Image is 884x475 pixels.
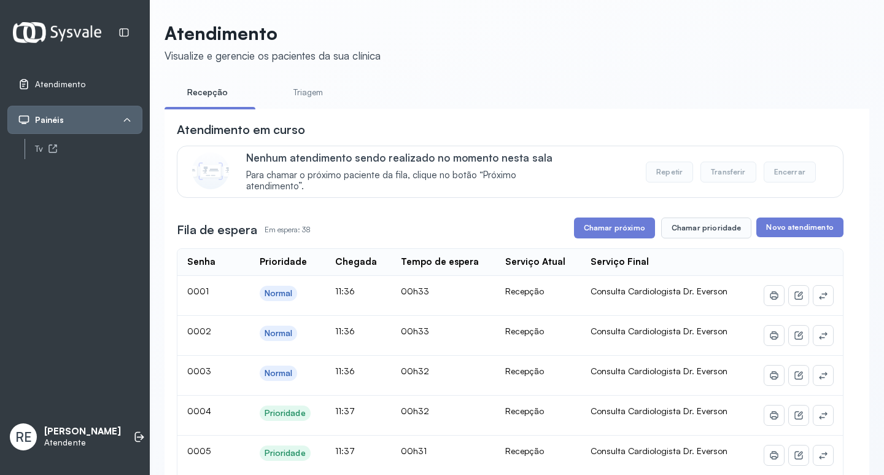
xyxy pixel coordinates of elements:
[265,448,306,458] div: Prioridade
[335,286,355,296] span: 11:36
[187,286,209,296] span: 0001
[35,144,142,154] div: Tv
[505,326,571,337] div: Recepção
[187,366,211,376] span: 0003
[591,256,649,268] div: Serviço Final
[335,366,355,376] span: 11:36
[246,151,571,164] p: Nenhum atendimento sendo realizado no momento nesta sala
[401,326,429,336] span: 00h33
[591,406,727,416] span: Consulta Cardiologista Dr. Everson
[177,221,257,238] h3: Fila de espera
[18,78,132,90] a: Atendimento
[35,141,142,157] a: Tv
[13,22,101,42] img: Logotipo do estabelecimento
[505,366,571,377] div: Recepção
[335,256,377,268] div: Chegada
[335,406,355,416] span: 11:37
[187,256,215,268] div: Senha
[265,408,306,418] div: Prioridade
[165,82,250,103] a: Recepção
[646,162,693,183] button: Repetir
[44,426,121,438] p: [PERSON_NAME]
[35,115,64,125] span: Painéis
[764,162,816,183] button: Encerrar
[44,438,121,448] p: Atendente
[505,256,565,268] div: Serviço Atual
[260,256,307,268] div: Prioridade
[265,221,311,238] p: Em espera: 38
[401,256,479,268] div: Tempo de espera
[401,406,429,416] span: 00h32
[505,286,571,297] div: Recepção
[591,366,727,376] span: Consulta Cardiologista Dr. Everson
[265,288,293,299] div: Normal
[700,162,756,183] button: Transferir
[661,218,752,238] button: Chamar prioridade
[591,446,727,456] span: Consulta Cardiologista Dr. Everson
[177,121,305,138] h3: Atendimento em curso
[265,368,293,379] div: Normal
[505,406,571,417] div: Recepção
[187,406,211,416] span: 0004
[187,446,211,456] span: 0005
[165,22,381,44] p: Atendimento
[756,218,843,237] button: Novo atendimento
[265,82,351,103] a: Triagem
[401,446,427,456] span: 00h31
[401,286,429,296] span: 00h33
[591,286,727,296] span: Consulta Cardiologista Dr. Everson
[265,328,293,339] div: Normal
[35,79,85,90] span: Atendimento
[505,446,571,457] div: Recepção
[335,326,355,336] span: 11:36
[401,366,429,376] span: 00h32
[574,218,655,238] button: Chamar próximo
[192,152,229,189] img: Imagem de CalloutCard
[187,326,211,336] span: 0002
[165,49,381,62] div: Visualize e gerencie os pacientes da sua clínica
[591,326,727,336] span: Consulta Cardiologista Dr. Everson
[335,446,355,456] span: 11:37
[246,170,571,193] span: Para chamar o próximo paciente da fila, clique no botão “Próximo atendimento”.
